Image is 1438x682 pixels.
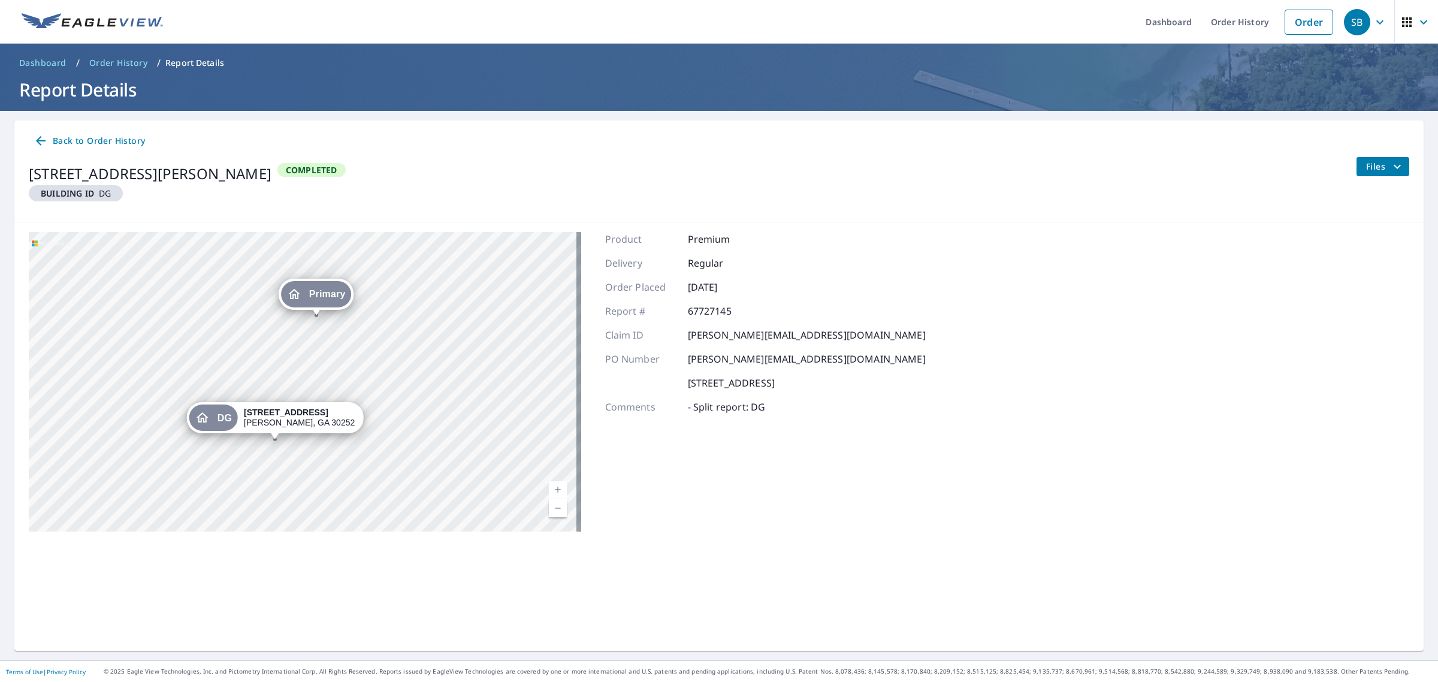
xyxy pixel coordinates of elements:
[605,328,677,342] p: Claim ID
[104,667,1432,676] p: © 2025 Eagle View Technologies, Inc. and Pictometry International Corp. All Rights Reserved. Repo...
[605,232,677,246] p: Product
[1356,157,1409,176] button: filesDropdownBtn-67727145
[688,376,775,390] p: [STREET_ADDRESS]
[279,279,354,316] div: Dropped pin, building Primary, Residential property, 2320 Snapping Shoals Rd Mcdonough, GA 30252
[688,304,760,318] p: 67727145
[549,499,567,517] a: Current Level 19, Zoom Out
[34,188,118,199] span: DG
[14,53,1424,73] nav: breadcrumb
[29,130,150,152] a: Back to Order History
[688,352,926,366] p: [PERSON_NAME][EMAIL_ADDRESS][DOMAIN_NAME]
[217,414,232,423] span: DG
[688,400,766,414] p: - Split report: DG
[605,352,677,366] p: PO Number
[6,668,43,676] a: Terms of Use
[76,56,80,70] li: /
[14,53,71,73] a: Dashboard
[244,408,328,417] strong: [STREET_ADDRESS]
[688,328,926,342] p: [PERSON_NAME][EMAIL_ADDRESS][DOMAIN_NAME]
[1366,159,1404,174] span: Files
[279,164,345,176] span: Completed
[309,289,346,298] span: Primary
[47,668,86,676] a: Privacy Policy
[6,668,86,675] p: |
[84,53,152,73] a: Order History
[1344,9,1370,35] div: SB
[605,256,677,270] p: Delivery
[605,304,677,318] p: Report #
[19,57,67,69] span: Dashboard
[22,13,163,31] img: EV Logo
[549,481,567,499] a: Current Level 19, Zoom In
[244,408,355,428] div: [PERSON_NAME], GA 30252
[29,163,271,185] div: [STREET_ADDRESS][PERSON_NAME]
[187,402,364,439] div: Dropped pin, building DG, Residential property, 2320 Snapping Shoals Rd Mcdonough, GA 30252
[688,232,760,246] p: Premium
[14,77,1424,102] h1: Report Details
[1285,10,1333,35] a: Order
[605,400,677,414] p: Comments
[165,57,224,69] p: Report Details
[605,280,677,294] p: Order Placed
[34,134,145,149] span: Back to Order History
[89,57,147,69] span: Order History
[688,280,760,294] p: [DATE]
[157,56,161,70] li: /
[41,188,94,199] em: Building ID
[688,256,760,270] p: Regular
